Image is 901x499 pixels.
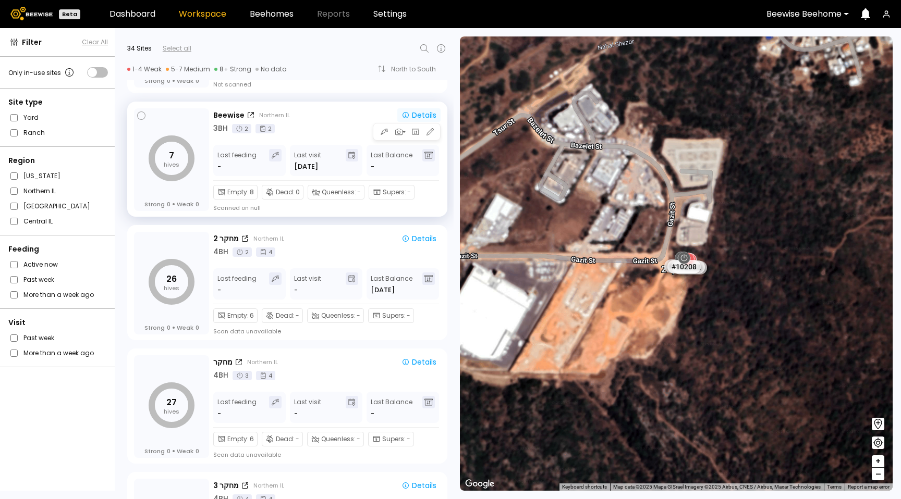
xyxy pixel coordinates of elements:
span: Supers : [383,188,406,197]
tspan: 27 [166,396,177,408]
label: Ranch [23,127,45,138]
div: 8+ Strong [214,65,251,73]
div: Not scanned [213,80,251,89]
span: 0 [167,77,171,84]
span: - [357,188,361,197]
img: Google [462,477,497,491]
button: Clear All [82,38,108,47]
div: Select all [163,44,191,53]
div: 3 BH [213,123,228,134]
div: - [217,285,222,295]
label: Active now [23,259,58,270]
span: [DATE] [371,285,395,295]
span: 8 [250,188,254,197]
span: - [407,188,411,197]
div: Site type [8,97,108,108]
div: Strong Weak [144,324,199,331]
div: Beta [59,9,80,19]
button: Details [397,232,441,245]
div: Northern IL [259,111,290,119]
span: 6 [250,311,254,320]
label: [GEOGRAPHIC_DATA] [23,201,90,211]
tspan: hives [164,284,179,292]
span: Dead : [276,434,295,444]
button: Details [397,108,441,122]
div: Last feeding [217,272,257,295]
label: More than a week ago [23,347,94,358]
label: Past week [23,332,54,343]
span: Empty : [227,434,249,444]
div: 2 [232,124,251,133]
div: Last visit [294,149,321,172]
div: 5-7 Medium [166,65,210,73]
span: Queenless : [322,188,356,197]
tspan: 26 [166,273,177,285]
tspan: hives [164,160,179,169]
span: [DATE] [294,161,318,172]
span: - [357,311,360,320]
span: 0 [196,77,199,84]
div: Strong Weak [144,77,199,84]
tspan: hives [164,407,179,416]
label: Yard [23,112,39,123]
span: - [296,434,299,444]
span: 0 [167,447,171,455]
span: 0 [196,447,199,455]
div: Strong Weak [144,447,199,455]
div: - [217,161,222,172]
div: Last Balance [371,149,412,172]
div: מחקר 2 [213,233,239,244]
span: – [875,468,881,481]
div: Last Balance [371,396,412,419]
div: 2 [233,247,252,257]
div: - [294,285,298,295]
label: [US_STATE] [23,170,60,181]
span: Supers : [382,311,406,320]
span: - [407,434,410,444]
div: Details [401,482,436,489]
a: Open this area in Google Maps (opens a new window) [462,477,497,491]
div: Northern IL [247,358,278,366]
div: Last feeding [217,149,257,172]
div: 2 [255,124,275,133]
label: Northern IL [23,185,56,196]
div: Scan data unavailable [213,451,281,459]
span: Empty : [227,311,249,320]
div: Beewise [213,110,245,121]
button: Details [397,355,441,369]
button: – [872,468,884,480]
span: + [875,455,881,468]
span: 0 [196,201,199,208]
label: More than a week ago [23,289,94,300]
div: # 10208 [667,260,701,273]
div: מחקר [213,357,233,368]
span: - [371,161,374,172]
div: Northern IL [253,234,284,243]
div: Last visit [294,396,321,419]
span: Queenless : [321,434,356,444]
div: Visit [8,317,108,328]
a: Beehomes [250,10,294,18]
div: Feeding [8,244,108,255]
div: Scanned on null [213,204,261,212]
div: North to South [391,66,443,72]
div: - [294,408,298,419]
div: Last Balance [371,272,412,295]
button: + [872,455,884,468]
label: Past week [23,274,54,285]
div: Details [401,111,436,119]
div: 4 [256,371,275,380]
span: Empty : [227,188,249,197]
div: 4 BH [213,370,228,381]
div: 4 BH [213,246,228,257]
div: Last feeding [217,396,257,419]
div: 4 [256,247,275,257]
span: Dead : [276,311,295,320]
div: Last visit [294,272,321,295]
div: Region [8,155,108,166]
span: Supers : [382,434,406,444]
span: - [371,408,374,419]
a: Dashboard [109,10,155,18]
span: Dead : [276,188,295,197]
